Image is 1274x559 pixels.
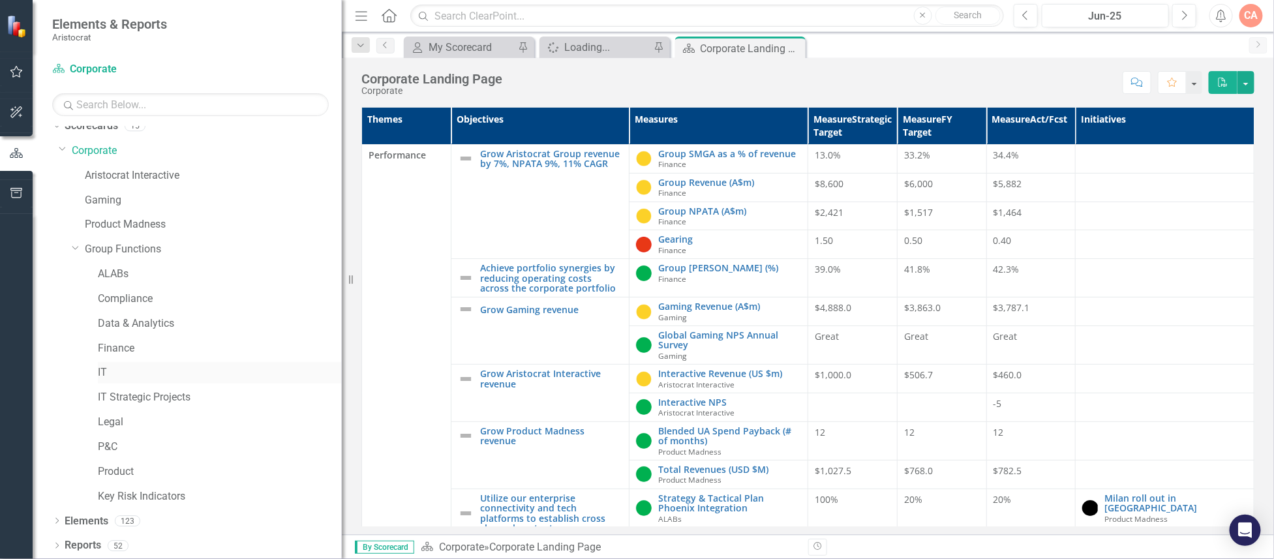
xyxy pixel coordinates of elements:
[480,493,623,534] a: Utilize our enterprise connectivity and tech platforms to establish cross channel content
[1104,513,1168,524] span: Product Madness
[636,179,652,195] img: At Risk
[85,242,342,257] a: Group Functions
[658,369,801,378] a: Interactive Revenue (US $m)
[658,206,801,216] a: Group NPATA (A$m)
[658,407,735,417] span: Aristocrat Interactive
[98,464,342,479] a: Product
[815,493,838,506] span: 100%
[98,415,342,430] a: Legal
[658,234,801,244] a: Gearing
[115,515,140,526] div: 123
[369,149,444,162] span: Performance
[993,263,1020,275] span: 42.3%
[458,428,474,444] img: Not Defined
[658,426,801,446] a: Blended UA Spend Payback (# of months)
[85,217,342,232] a: Product Madness
[361,86,502,96] div: Corporate
[458,151,474,166] img: Not Defined
[429,39,515,55] div: My Scorecard
[458,506,474,521] img: Not Defined
[815,206,843,219] span: $2,421
[65,538,101,553] a: Reports
[815,369,851,381] span: $1,000.0
[815,234,833,247] span: 1.50
[815,330,839,342] span: Great
[658,493,801,513] a: Strategy & Tactical Plan Phoenix Integration
[636,265,652,281] img: On Track
[954,10,982,20] span: Search
[658,159,686,169] span: Finance
[815,177,843,190] span: $8,600
[904,263,930,275] span: 41.8%
[815,426,825,438] span: 12
[410,5,1004,27] input: Search ClearPoint...
[636,433,652,449] img: On Track
[658,245,686,255] span: Finance
[480,426,623,446] a: Grow Product Madness revenue
[658,263,801,273] a: Group [PERSON_NAME] (%)
[658,312,686,322] span: Gaming
[1082,500,1098,516] img: Complete
[658,187,686,198] span: Finance
[636,304,652,320] img: At Risk
[636,151,652,166] img: At Risk
[72,144,342,159] a: Corporate
[658,446,721,457] span: Product Madness
[1046,8,1164,24] div: Jun-25
[658,301,801,311] a: Gaming Revenue (A$m)
[65,514,108,529] a: Elements
[85,193,342,208] a: Gaming
[815,464,851,477] span: $1,027.5
[993,301,1030,314] span: $3,787.1
[458,371,474,387] img: Not Defined
[480,263,623,293] a: Achieve portfolio synergies by reducing operating costs across the corporate portfolio
[636,466,652,482] img: On Track
[98,267,342,282] a: ALABs
[904,177,933,190] span: $6,000
[98,292,342,307] a: Compliance
[658,513,682,524] span: ALABs
[421,540,798,555] div: »
[636,500,652,516] img: On Track
[98,489,342,504] a: Key Risk Indicators
[108,540,129,551] div: 52
[904,149,930,161] span: 33.2%
[904,369,933,381] span: $506.7
[52,16,167,32] span: Elements & Reports
[904,206,933,219] span: $1,517
[1042,4,1169,27] button: Jun-25
[993,330,1018,342] span: Great
[815,301,851,314] span: $4,888.0
[993,234,1012,247] span: 0.40
[636,208,652,224] img: At Risk
[658,379,735,389] span: Aristocrat Interactive
[361,72,502,86] div: Corporate Landing Page
[935,7,1001,25] button: Search
[904,464,933,477] span: $768.0
[98,440,342,455] a: P&C
[52,32,167,42] small: Aristocrat
[658,397,801,407] a: Interactive NPS
[658,149,801,159] a: Group SMGA as a % of revenue
[904,426,915,438] span: 12
[458,270,474,286] img: Not Defined
[658,474,721,485] span: Product Madness
[52,93,329,116] input: Search Below...
[904,493,922,506] span: 20%
[480,369,623,389] a: Grow Aristocrat Interactive revenue
[815,263,841,275] span: 39.0%
[355,541,414,554] span: By Scorecard
[407,39,515,55] a: My Scorecard
[658,330,801,350] a: Global Gaming NPS Annual Survey
[1239,4,1263,27] div: CA
[993,369,1022,381] span: $460.0
[65,119,118,134] a: Scorecards
[636,337,652,353] img: On Track
[98,390,342,405] a: IT Strategic Projects
[700,40,802,57] div: Corporate Landing Page
[98,341,342,356] a: Finance
[564,39,650,55] div: Loading...
[480,305,623,314] a: Grow Gaming revenue
[480,149,623,169] a: Grow Aristocrat Group revenue by 7%, NPATA 9%, 11% CAGR
[636,237,652,252] img: Off Track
